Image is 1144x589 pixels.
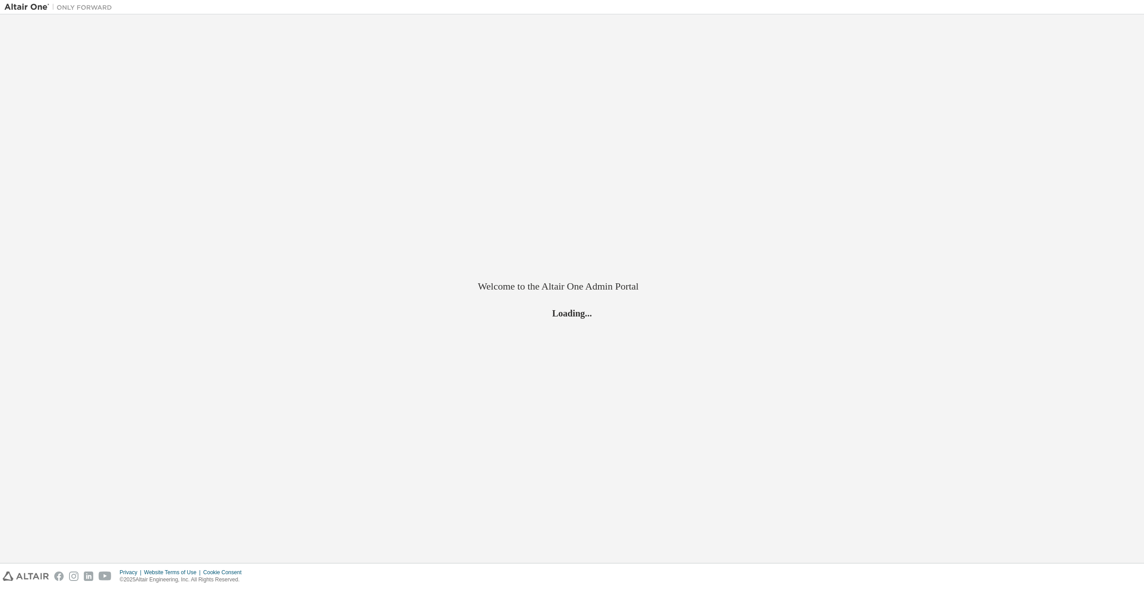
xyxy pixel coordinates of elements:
h2: Welcome to the Altair One Admin Portal [478,280,666,293]
img: facebook.svg [54,572,64,581]
img: youtube.svg [99,572,112,581]
p: © 2025 Altair Engineering, Inc. All Rights Reserved. [120,576,247,584]
h2: Loading... [478,307,666,319]
div: Cookie Consent [203,569,247,576]
img: Altair One [4,3,117,12]
img: linkedin.svg [84,572,93,581]
div: Website Terms of Use [144,569,203,576]
img: instagram.svg [69,572,78,581]
div: Privacy [120,569,144,576]
img: altair_logo.svg [3,572,49,581]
